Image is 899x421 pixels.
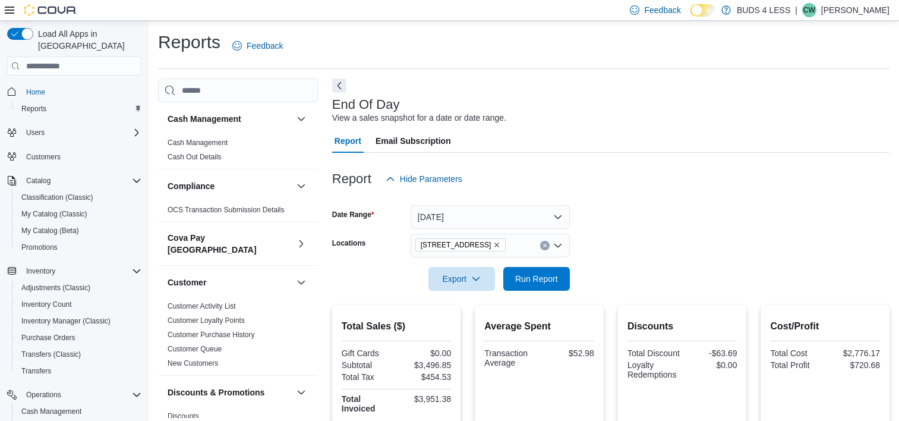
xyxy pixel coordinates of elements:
[770,348,822,358] div: Total Cost
[168,153,222,161] a: Cash Out Details
[400,173,462,185] span: Hide Parameters
[828,360,880,370] div: $720.68
[17,314,115,328] a: Inventory Manager (Classic)
[12,239,146,256] button: Promotions
[2,124,146,141] button: Users
[168,139,228,147] a: Cash Management
[17,102,141,116] span: Reports
[21,243,58,252] span: Promotions
[332,98,400,112] h3: End Of Day
[553,241,563,250] button: Open list of options
[21,174,141,188] span: Catalog
[168,113,241,125] h3: Cash Management
[342,394,376,413] strong: Total Invoiced
[17,190,141,205] span: Classification (Classic)
[342,319,452,334] h2: Total Sales ($)
[168,331,255,339] a: Customer Purchase History
[21,226,79,235] span: My Catalog (Beta)
[2,387,146,403] button: Operations
[12,363,146,379] button: Transfers
[17,240,62,255] a: Promotions
[12,313,146,329] button: Inventory Manager (Classic)
[168,152,222,162] span: Cash Out Details
[17,190,98,205] a: Classification (Classic)
[17,281,95,295] a: Adjustments (Classic)
[168,302,236,310] a: Customer Activity List
[294,385,308,400] button: Discounts & Promotions
[168,411,199,421] span: Discounts
[21,85,50,99] a: Home
[342,372,394,382] div: Total Tax
[411,205,570,229] button: [DATE]
[627,319,737,334] h2: Discounts
[415,238,506,252] span: 2125 16th St E., Unit H3
[21,333,75,343] span: Purchase Orders
[770,319,880,334] h2: Cost/Profit
[294,275,308,290] button: Customer
[158,299,318,375] div: Customer
[168,232,292,256] button: Cova Pay [GEOGRAPHIC_DATA]
[17,297,141,312] span: Inventory Count
[17,224,141,238] span: My Catalog (Beta)
[540,241,550,250] button: Clear input
[21,264,60,278] button: Inventory
[12,403,146,420] button: Cash Management
[158,30,220,54] h1: Reports
[26,390,61,400] span: Operations
[24,4,77,16] img: Cova
[21,174,55,188] button: Catalog
[21,366,51,376] span: Transfers
[690,4,715,17] input: Dark Mode
[335,129,361,153] span: Report
[33,28,141,52] span: Load All Apps in [GEOGRAPHIC_DATA]
[17,207,141,221] span: My Catalog (Classic)
[168,113,292,125] button: Cash Management
[21,300,72,309] span: Inventory Count
[168,301,236,311] span: Customer Activity List
[484,348,537,367] div: Transaction Average
[821,3,889,17] p: [PERSON_NAME]
[168,359,218,367] a: New Customers
[21,149,141,164] span: Customers
[168,316,245,325] a: Customer Loyalty Points
[26,87,45,97] span: Home
[332,238,366,248] label: Locations
[168,277,206,288] h3: Customer
[684,348,737,358] div: -$63.69
[26,128,45,137] span: Users
[627,360,680,379] div: Loyalty Redemptions
[381,167,467,191] button: Hide Parameters
[294,179,308,193] button: Compliance
[399,348,451,358] div: $0.00
[168,206,285,214] a: OCS Transaction Submission Details
[436,267,488,291] span: Export
[158,136,318,169] div: Cash Management
[2,83,146,100] button: Home
[294,237,308,251] button: Cova Pay [GEOGRAPHIC_DATA]
[17,364,141,378] span: Transfers
[21,125,49,140] button: Users
[828,348,880,358] div: $2,776.17
[247,40,283,52] span: Feedback
[21,84,141,99] span: Home
[12,222,146,239] button: My Catalog (Beta)
[484,319,594,334] h2: Average Spent
[21,209,87,219] span: My Catalog (Classic)
[21,407,81,416] span: Cash Management
[493,241,500,249] button: Remove 2125 16th St E., Unit H3 from selection in this group
[21,283,90,293] span: Adjustments (Classic)
[12,206,146,222] button: My Catalog (Classic)
[17,314,141,328] span: Inventory Manager (Classic)
[627,348,680,358] div: Total Discount
[342,360,394,370] div: Subtotal
[342,348,394,358] div: Gift Cards
[17,207,92,221] a: My Catalog (Classic)
[21,193,93,202] span: Classification (Classic)
[21,388,141,402] span: Operations
[26,266,55,276] span: Inventory
[399,372,451,382] div: $454.53
[12,189,146,206] button: Classification (Classic)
